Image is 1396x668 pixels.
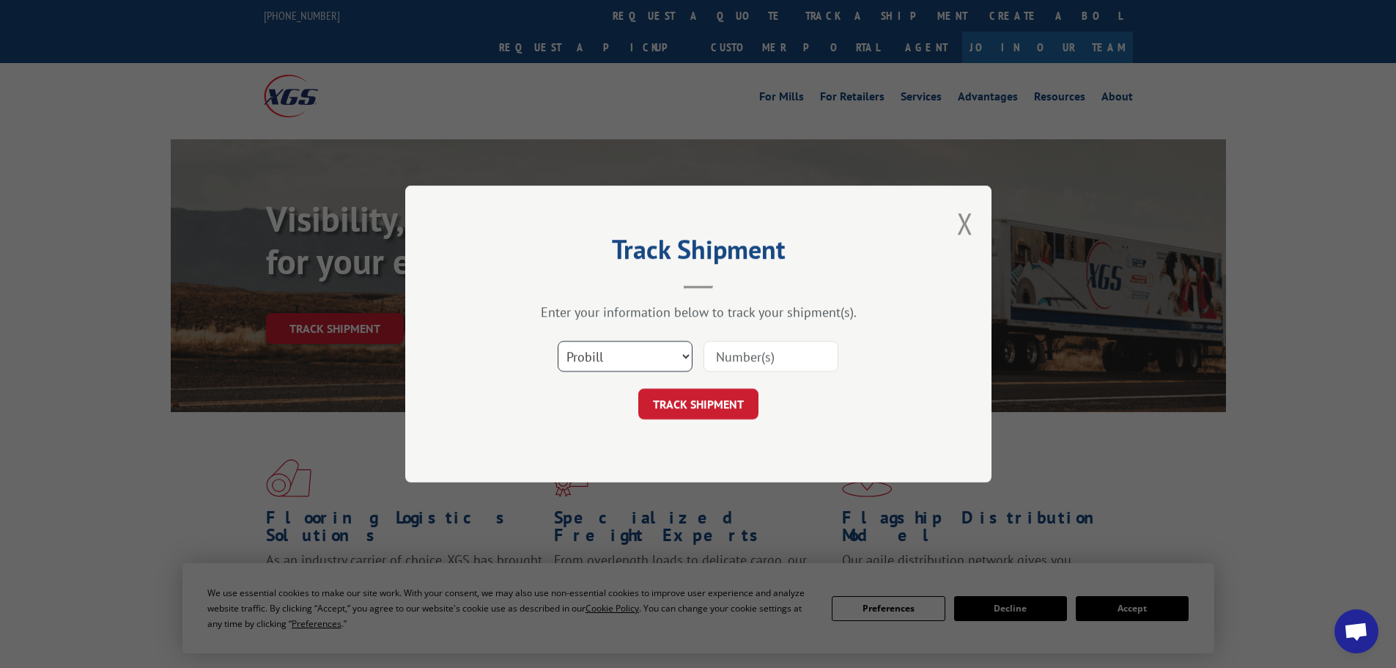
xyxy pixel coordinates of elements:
[479,239,918,267] h2: Track Shipment
[1334,609,1378,653] div: Open chat
[957,204,973,243] button: Close modal
[479,304,918,320] div: Enter your information below to track your shipment(s).
[638,389,758,419] button: TRACK SHIPMENT
[703,341,838,372] input: Number(s)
